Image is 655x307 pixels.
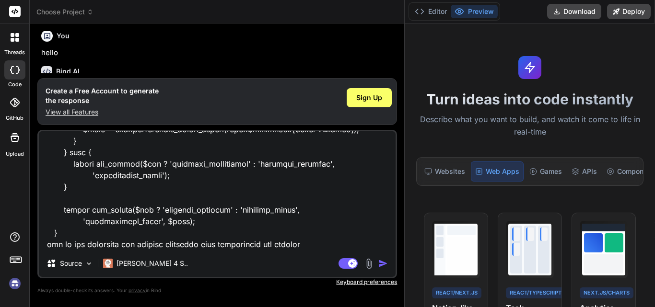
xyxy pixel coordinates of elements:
[37,286,397,295] p: Always double-check its answers. Your in Bind
[363,258,374,269] img: attachment
[410,91,649,108] h1: Turn ideas into code instantly
[526,161,566,182] div: Games
[568,161,601,182] div: APIs
[41,47,395,58] p: hello
[39,131,396,250] textarea: loremi dolorsit ame_consectetur($adip, $eli, \sedd_eiusmodtempo\inci $utla) { etdolo $MA; al ($en...
[117,259,188,268] p: [PERSON_NAME] 4 S..
[46,86,159,105] h1: Create a Free Account to generate the response
[378,259,388,268] img: icon
[60,259,82,268] p: Source
[8,80,22,89] label: code
[57,31,70,41] h6: You
[547,4,601,19] button: Download
[356,93,382,102] span: Sign Up
[471,161,524,182] div: Web Apps
[421,161,469,182] div: Websites
[410,114,649,138] p: Describe what you want to build, and watch it come to life in real-time
[607,4,651,19] button: Deploy
[451,5,498,18] button: Preview
[129,287,146,293] span: privacy
[506,287,565,298] div: React/TypeScript
[4,48,25,57] label: threads
[432,287,481,298] div: React/Next.js
[36,7,94,17] span: Choose Project
[56,67,80,76] h6: Bind AI
[46,107,159,117] p: View all Features
[6,114,23,122] label: GitHub
[411,5,451,18] button: Editor
[6,150,24,158] label: Upload
[103,259,113,268] img: Claude 4 Sonnet
[7,275,23,292] img: signin
[37,278,397,286] p: Keyboard preferences
[580,287,633,298] div: Next.js/Charts
[85,260,93,268] img: Pick Models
